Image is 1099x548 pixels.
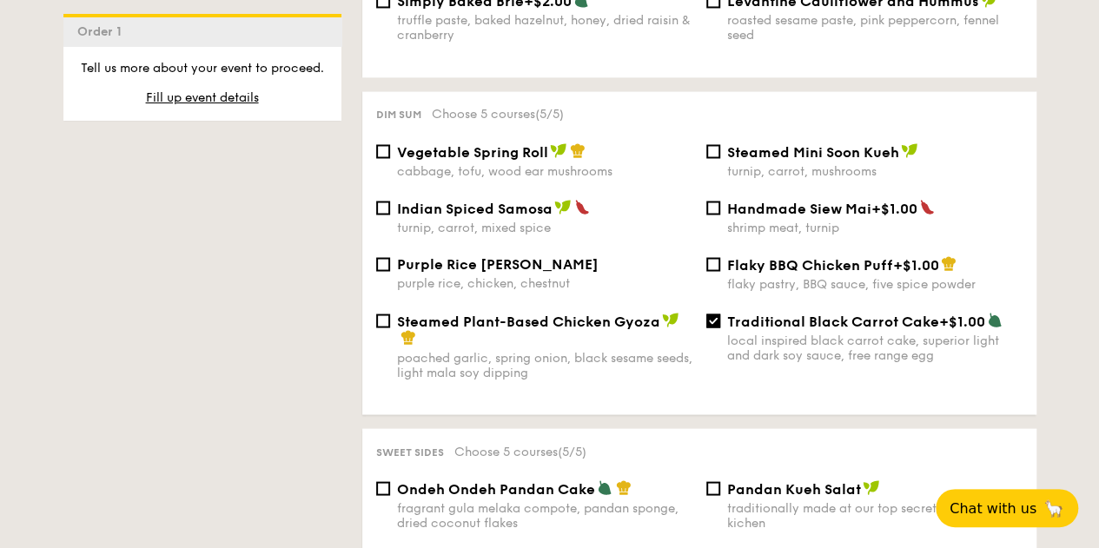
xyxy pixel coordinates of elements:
span: +$1.00 [893,256,939,273]
img: icon-vegetarian.fe4039eb.svg [987,312,1003,327]
div: poached garlic, spring onion, black sesame seeds, light mala soy dipping [397,350,692,380]
div: traditionally made at our top secret nyonya kichen [727,500,1023,530]
div: local inspired black carrot cake, superior light and dark soy sauce, free range egg [727,333,1023,362]
span: Dim sum [376,109,421,121]
div: turnip, carrot, mushrooms [727,163,1023,178]
img: icon-spicy.37a8142b.svg [919,199,935,215]
img: icon-chef-hat.a58ddaea.svg [941,255,957,271]
img: icon-vegetarian.fe4039eb.svg [597,479,612,495]
div: cabbage, tofu, wood ear mushrooms [397,163,692,178]
img: icon-vegan.f8ff3823.svg [662,312,679,327]
div: roasted sesame paste, pink peppercorn, fennel seed [727,13,1023,43]
span: Steamed Mini Soon Kueh [727,143,899,160]
div: flaky pastry, BBQ sauce, five spice powder [727,276,1023,291]
input: Vegetable Spring Rollcabbage, tofu, wood ear mushrooms [376,144,390,158]
input: Handmade Siew Mai+$1.00shrimp meat, turnip [706,201,720,215]
input: Indian Spiced Samosaturnip, carrot, mixed spice [376,201,390,215]
input: Pandan Kueh Salattraditionally made at our top secret nyonya kichen [706,481,720,495]
span: Order 1 [77,24,129,39]
span: Vegetable Spring Roll [397,143,548,160]
span: Chat with us [950,500,1036,517]
img: icon-chef-hat.a58ddaea.svg [570,142,586,158]
button: Chat with us🦙 [936,489,1078,527]
input: Steamed Plant-Based Chicken Gyozapoached garlic, spring onion, black sesame seeds, light mala soy... [376,314,390,327]
img: icon-vegan.f8ff3823.svg [901,142,918,158]
input: Flaky BBQ Chicken Puff+$1.00flaky pastry, BBQ sauce, five spice powder [706,257,720,271]
input: Steamed Mini Soon Kuehturnip, carrot, mushrooms [706,144,720,158]
span: Purple Rice [PERSON_NAME] [397,255,599,272]
span: Sweet sides [376,446,444,458]
p: Tell us more about your event to proceed. [77,60,328,77]
img: icon-chef-hat.a58ddaea.svg [401,329,416,345]
div: fragrant gula melaka compote, pandan sponge, dried coconut flakes [397,500,692,530]
input: Traditional Black Carrot Cake+$1.00local inspired black carrot cake, superior light and dark soy ... [706,314,720,327]
span: Indian Spiced Samosa [397,200,553,216]
span: Pandan Kueh Salat [727,480,861,497]
div: purple rice, chicken, chestnut [397,275,692,290]
span: Handmade Siew Mai [727,200,871,216]
span: Choose 5 courses [432,107,564,122]
input: Purple Rice [PERSON_NAME]purple rice, chicken, chestnut [376,257,390,271]
img: icon-chef-hat.a58ddaea.svg [616,479,632,495]
span: Steamed Plant-Based Chicken Gyoza [397,313,660,329]
span: Fill up event details [146,90,259,105]
input: Ondeh Ondeh Pandan Cakefragrant gula melaka compote, pandan sponge, dried coconut flakes [376,481,390,495]
span: 🦙 [1043,498,1064,518]
img: icon-vegan.f8ff3823.svg [554,199,572,215]
span: Choose 5 courses [454,444,586,459]
img: icon-vegan.f8ff3823.svg [863,479,880,495]
span: Traditional Black Carrot Cake [727,313,939,329]
div: shrimp meat, turnip [727,220,1023,234]
div: turnip, carrot, mixed spice [397,220,692,234]
span: +$1.00 [939,313,985,329]
img: icon-spicy.37a8142b.svg [574,199,590,215]
span: +$1.00 [871,200,917,216]
img: icon-vegan.f8ff3823.svg [550,142,567,158]
div: truffle paste, baked hazelnut, honey, dried raisin & cranberry [397,13,692,43]
span: (5/5) [535,107,564,122]
span: Ondeh Ondeh Pandan Cake [397,480,595,497]
span: (5/5) [558,444,586,459]
span: Flaky BBQ Chicken Puff [727,256,893,273]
